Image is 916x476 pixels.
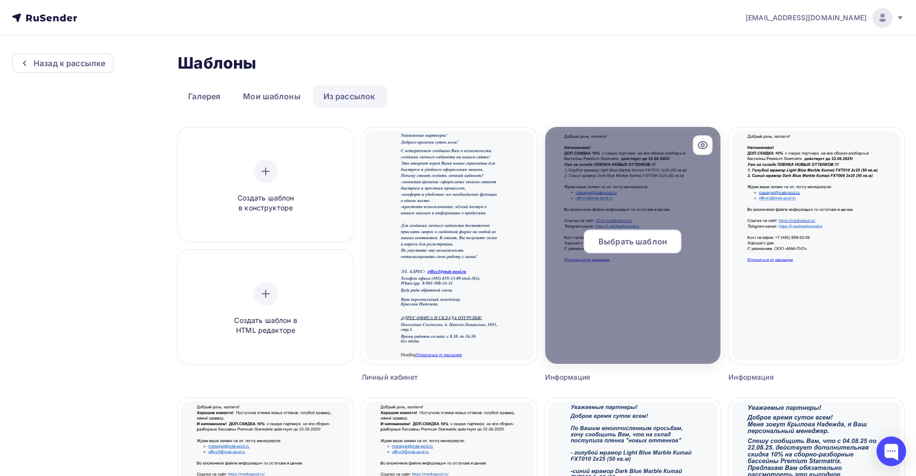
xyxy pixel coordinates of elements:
[545,372,677,382] div: Информация
[178,85,231,108] a: Галерея
[361,372,493,382] div: Личный кабинет
[746,13,867,23] span: [EMAIL_ADDRESS][DOMAIN_NAME]
[178,53,256,73] h2: Шаблоны
[746,8,904,28] a: [EMAIL_ADDRESS][DOMAIN_NAME]
[219,316,313,336] span: Создать шаблон в HTML редакторе
[598,236,667,247] span: Выбрать шаблон
[34,57,105,69] div: Назад к рассылке
[313,85,386,108] a: Из рассылок
[728,372,860,382] div: Информация
[233,85,311,108] a: Мои шаблоны
[219,193,313,213] span: Создать шаблон в конструкторе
